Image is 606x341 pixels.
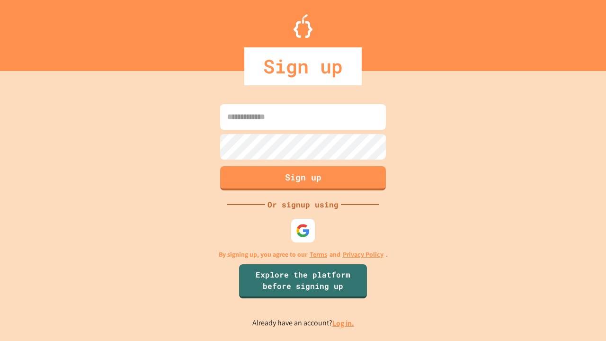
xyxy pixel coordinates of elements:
[252,317,354,329] p: Already have an account?
[343,250,383,260] a: Privacy Policy
[294,14,312,38] img: Logo.svg
[244,47,362,85] div: Sign up
[239,264,367,298] a: Explore the platform before signing up
[332,318,354,328] a: Log in.
[220,166,386,190] button: Sign up
[265,199,341,210] div: Or signup using
[296,224,310,238] img: google-icon.svg
[310,250,327,260] a: Terms
[219,250,388,260] p: By signing up, you agree to our and .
